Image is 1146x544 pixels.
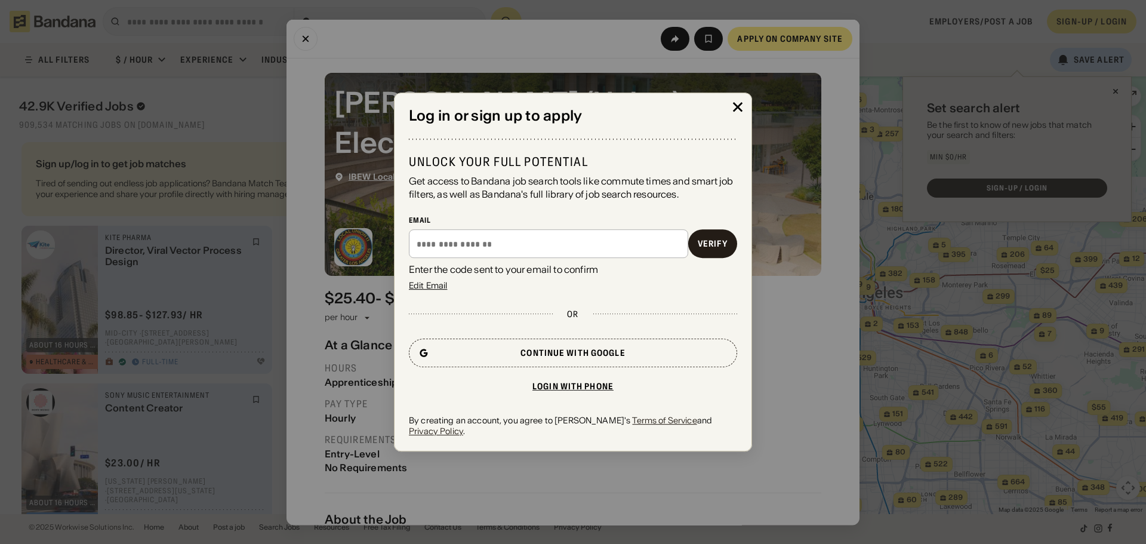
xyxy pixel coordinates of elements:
[409,154,737,170] div: Unlock your full potential
[567,309,578,319] div: or
[632,415,697,426] a: Terms of Service
[409,107,737,125] div: Log in or sign up to apply
[409,426,463,437] a: Privacy Policy
[409,174,737,201] div: Get access to Bandana job search tools like commute times and smart job filters, as well as Banda...
[409,281,447,290] div: Edit Email
[532,382,614,391] div: Login with phone
[409,216,737,225] div: Email
[409,263,737,276] div: Enter the code sent to your email to confirm
[409,415,737,437] div: By creating an account, you agree to [PERSON_NAME]'s and .
[520,349,625,357] div: Continue with Google
[698,239,728,248] div: Verify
